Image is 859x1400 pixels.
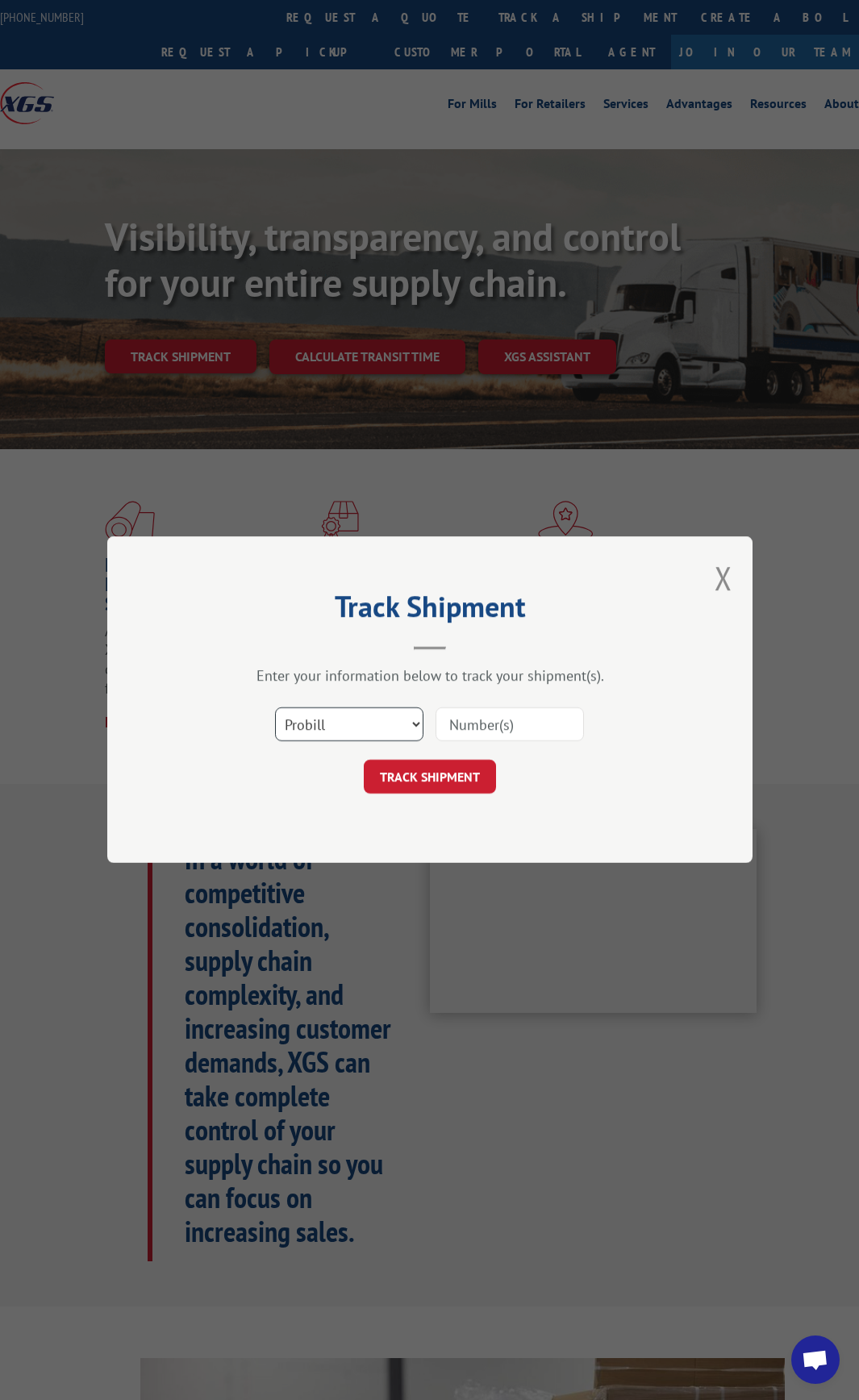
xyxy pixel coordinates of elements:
[436,708,584,742] input: Number(s)
[188,667,672,685] div: Enter your information below to track your shipment(s).
[188,595,672,626] h2: Track Shipment
[364,760,496,794] button: TRACK SHIPMENT
[715,556,732,599] button: Close modal
[791,1335,840,1384] a: Open chat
